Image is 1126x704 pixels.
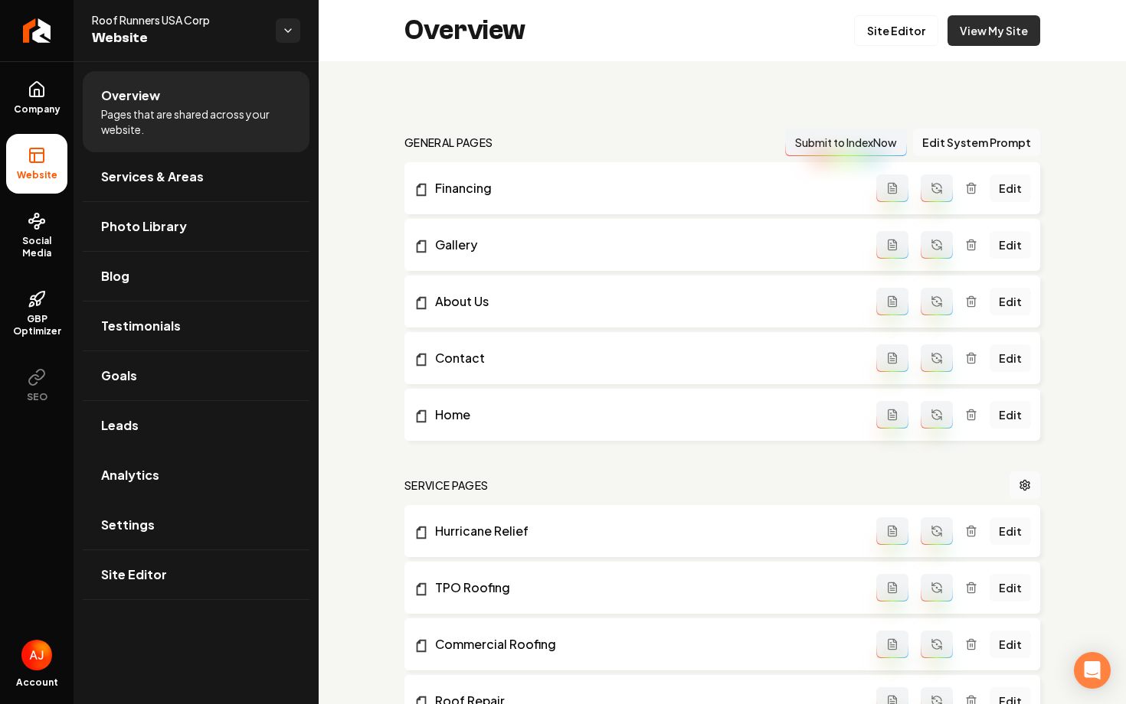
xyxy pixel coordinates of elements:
[414,406,876,424] a: Home
[83,451,309,500] a: Analytics
[21,391,54,403] span: SEO
[876,288,908,315] button: Add admin page prompt
[6,235,67,259] span: Social Media
[414,349,876,367] a: Contact
[876,401,908,429] button: Add admin page prompt
[101,317,181,335] span: Testimonials
[21,640,52,670] img: Austin Jellison
[101,106,291,137] span: Pages that are shared across your website.
[83,202,309,251] a: Photo Library
[948,15,1040,46] a: View My Site
[23,18,51,43] img: Rebolt Logo
[876,231,908,259] button: Add admin page prompt
[8,103,67,116] span: Company
[92,12,263,28] span: Roof Runners USA Corp
[404,15,525,46] h2: Overview
[101,516,155,534] span: Settings
[83,401,309,450] a: Leads
[876,631,908,658] button: Add admin page prompt
[83,301,309,350] a: Testimonials
[83,351,309,400] a: Goals
[404,477,489,493] h2: Service Pages
[101,168,204,186] span: Services & Areas
[101,267,129,285] span: Blog
[414,579,876,597] a: TPO Roofing
[785,129,907,156] button: Submit to IndexNow
[1074,652,1111,689] div: Open Intercom Messenger
[83,550,309,599] a: Site Editor
[101,565,167,584] span: Site Editor
[913,129,1040,156] button: Edit System Prompt
[83,252,309,301] a: Blog
[854,15,938,46] a: Site Editor
[16,676,58,689] span: Account
[990,344,1031,372] a: Edit
[414,292,876,311] a: About Us
[404,135,493,150] h2: general pages
[990,231,1031,259] a: Edit
[414,635,876,653] a: Commercial Roofing
[83,152,309,201] a: Services & Areas
[101,217,187,236] span: Photo Library
[876,517,908,545] button: Add admin page prompt
[11,169,64,181] span: Website
[101,416,139,435] span: Leads
[101,466,159,484] span: Analytics
[990,401,1031,429] a: Edit
[6,313,67,337] span: GBP Optimizer
[990,517,1031,545] a: Edit
[92,28,263,49] span: Website
[876,574,908,601] button: Add admin page prompt
[990,288,1031,315] a: Edit
[414,179,876,197] a: Financing
[83,500,309,549] a: Settings
[414,522,876,540] a: Hurricane Relief
[101,367,137,385] span: Goals
[990,631,1031,658] a: Edit
[6,68,67,128] a: Company
[876,344,908,372] button: Add admin page prompt
[6,200,67,272] a: Social Media
[990,574,1031,601] a: Edit
[990,174,1031,202] a: Edit
[101,86,160,105] span: Overview
[6,356,67,416] button: SEO
[876,174,908,202] button: Add admin page prompt
[21,640,52,670] button: Open user button
[6,278,67,350] a: GBP Optimizer
[414,236,876,254] a: Gallery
